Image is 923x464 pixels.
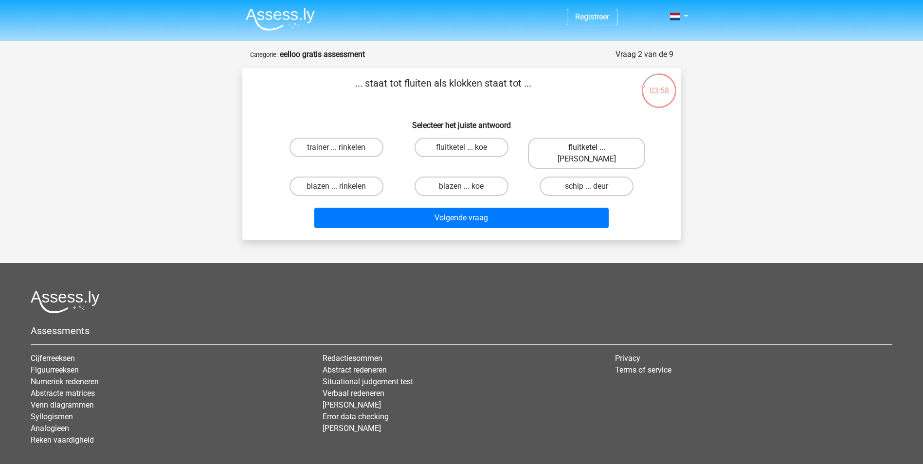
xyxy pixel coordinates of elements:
[31,354,75,363] a: Cijferreeksen
[641,72,677,97] div: 03:58
[323,389,384,398] a: Verbaal redeneren
[415,138,508,157] label: fluitketel ... koe
[31,365,79,375] a: Figuurreeksen
[31,435,94,445] a: Reken vaardigheid
[415,177,508,196] label: blazen ... koe
[31,424,69,433] a: Analogieen
[290,138,383,157] label: trainer ... rinkelen
[258,76,629,105] p: ... staat tot fluiten als klokken staat tot ...
[615,365,671,375] a: Terms of service
[290,177,383,196] label: blazen ... rinkelen
[250,51,278,58] small: Categorie:
[258,113,666,130] h6: Selecteer het juiste antwoord
[314,208,609,228] button: Volgende vraag
[615,354,640,363] a: Privacy
[31,412,73,421] a: Syllogismen
[246,8,315,31] img: Assessly
[615,49,673,60] div: Vraag 2 van de 9
[323,377,413,386] a: Situational judgement test
[31,290,100,313] img: Assessly logo
[323,365,387,375] a: Abstract redeneren
[323,400,381,410] a: [PERSON_NAME]
[280,50,365,59] strong: eelloo gratis assessment
[323,412,389,421] a: Error data checking
[323,424,381,433] a: [PERSON_NAME]
[31,325,892,337] h5: Assessments
[31,377,99,386] a: Numeriek redeneren
[31,389,95,398] a: Abstracte matrices
[540,177,633,196] label: schip ... deur
[528,138,645,169] label: fluitketel ... [PERSON_NAME]
[575,12,609,21] a: Registreer
[31,400,94,410] a: Venn diagrammen
[323,354,382,363] a: Redactiesommen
